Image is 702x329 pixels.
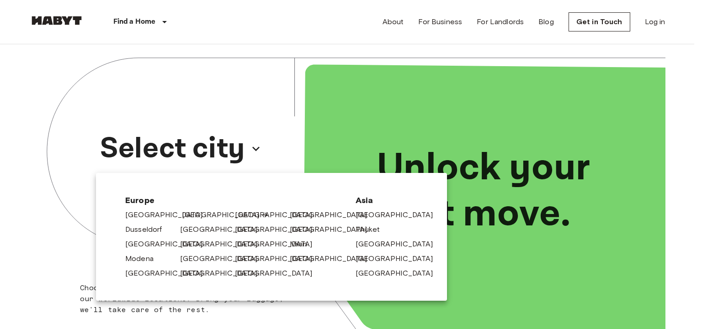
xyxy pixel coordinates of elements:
[180,268,267,279] a: [GEOGRAPHIC_DATA]
[290,209,377,220] a: [GEOGRAPHIC_DATA]
[290,239,316,250] a: Milan
[356,224,389,235] a: Phuket
[125,195,341,206] span: Europe
[125,224,171,235] a: Dusseldorf
[180,239,267,250] a: [GEOGRAPHIC_DATA]
[356,253,442,264] a: [GEOGRAPHIC_DATA]
[235,209,322,220] a: [GEOGRAPHIC_DATA]
[235,253,322,264] a: [GEOGRAPHIC_DATA]
[125,268,212,279] a: [GEOGRAPHIC_DATA]
[356,195,418,206] span: Asia
[125,209,212,220] a: [GEOGRAPHIC_DATA]
[180,253,267,264] a: [GEOGRAPHIC_DATA]
[235,239,322,250] a: [GEOGRAPHIC_DATA]
[180,224,267,235] a: [GEOGRAPHIC_DATA]
[182,209,269,220] a: [GEOGRAPHIC_DATA]
[235,268,322,279] a: [GEOGRAPHIC_DATA]
[356,209,442,220] a: [GEOGRAPHIC_DATA]
[290,253,377,264] a: [GEOGRAPHIC_DATA]
[125,239,212,250] a: [GEOGRAPHIC_DATA]
[290,224,377,235] a: [GEOGRAPHIC_DATA]
[235,224,322,235] a: [GEOGRAPHIC_DATA]
[356,239,442,250] a: [GEOGRAPHIC_DATA]
[125,253,163,264] a: Modena
[356,268,442,279] a: [GEOGRAPHIC_DATA]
